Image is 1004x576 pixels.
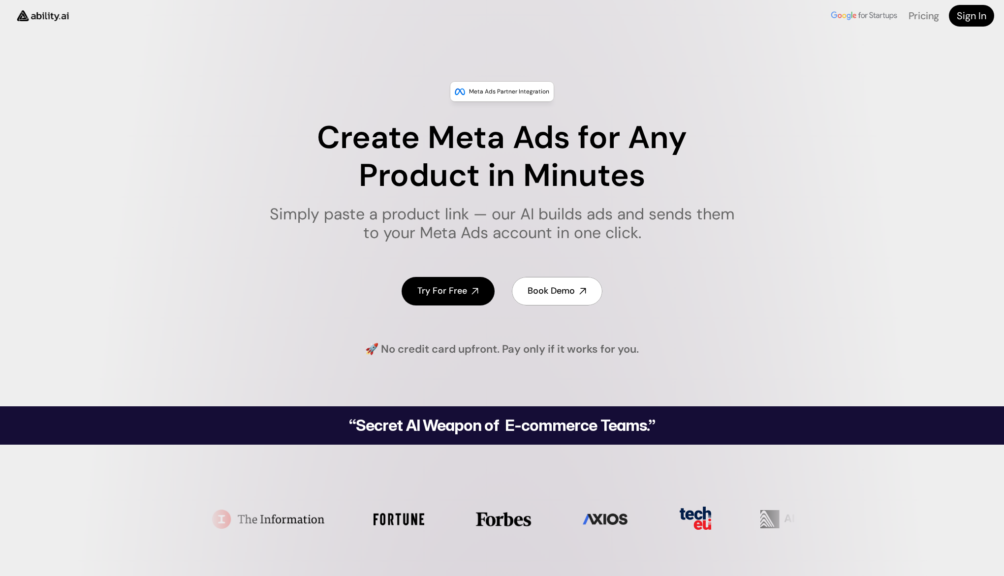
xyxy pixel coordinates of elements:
[957,9,986,23] h4: Sign In
[263,205,741,243] h1: Simply paste a product link — our AI builds ads and sends them to your Meta Ads account in one cl...
[402,277,495,305] a: Try For Free
[909,9,939,22] a: Pricing
[512,277,602,305] a: Book Demo
[324,418,680,433] h2: “Secret AI Weapon of E-commerce Teams.”
[469,87,549,96] p: Meta Ads Partner Integration
[263,119,741,195] h1: Create Meta Ads for Any Product in Minutes
[949,5,994,27] a: Sign In
[365,342,639,357] h4: 🚀 No credit card upfront. Pay only if it works for you.
[528,285,575,297] h4: Book Demo
[417,285,467,297] h4: Try For Free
